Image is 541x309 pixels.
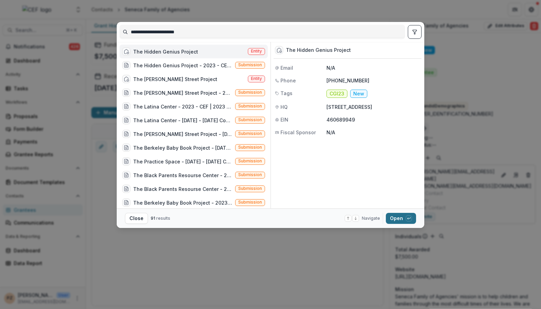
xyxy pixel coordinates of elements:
[156,216,170,221] span: results
[133,199,232,206] div: The Berkeley Baby Book Project - 2023 - CEF | 2023 Community Giving Initiative Grant Application ...
[238,90,262,95] span: Submission
[133,103,232,110] div: The Latina Center - 2023 - CEF | 2023 Community Giving Initiative Grant Application Form
[238,104,262,108] span: Submission
[133,48,198,55] div: The Hidden Genius Project
[238,62,262,67] span: Submission
[238,200,262,205] span: Submission
[238,117,262,122] span: Submission
[330,91,344,97] span: CGI23
[133,62,232,69] div: The Hidden Genius Project - 2023 - CEF | 2023 Community Giving Initiative Grant Application Form
[238,145,262,150] span: Submission
[362,215,380,221] span: Navigate
[326,77,420,84] p: [PHONE_NUMBER]
[133,158,232,165] div: The Practice Space - [DATE] - [DATE] Community Giving Initiative
[251,49,262,54] span: Entity
[280,77,296,84] span: Phone
[280,103,288,111] span: HQ
[251,76,262,81] span: Entity
[151,216,155,221] span: 91
[386,213,416,224] button: Open
[280,64,293,71] span: Email
[133,89,232,96] div: The [PERSON_NAME] Street Project - 2023 - CEF | 2023 Community Giving Initiative Grant Applicatio...
[133,130,232,138] div: The [PERSON_NAME] Street Project - [DATE] - [DATE] Community Giving Initiative
[326,64,420,71] p: N/A
[238,131,262,136] span: Submission
[133,117,232,124] div: The Latina Center - [DATE] - [DATE] Community Giving Initiative
[125,213,148,224] button: Close
[326,129,420,136] p: N/A
[280,90,292,97] span: Tags
[133,76,217,83] div: The [PERSON_NAME] Street Project
[326,103,420,111] p: [STREET_ADDRESS]
[408,25,422,39] button: toggle filters
[133,185,232,193] div: The Black Parents Resourse Center - 2023 - CEF | 2023 Community Giving Initiative Grant Applicati...
[238,172,262,177] span: Submission
[133,144,232,151] div: The Berkeley Baby Book Project - [DATE] - [DATE] Community Giving Initiative
[326,116,420,123] p: 460689949
[238,186,262,191] span: Submission
[280,129,316,136] span: Fiscal Sponsor
[353,91,364,97] span: New
[280,116,288,123] span: EIN
[133,172,232,179] div: The Black Parents Resourse Center - 2023 - JWCA Grantee Information Form
[286,47,351,53] div: The Hidden Genius Project
[238,159,262,163] span: Submission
